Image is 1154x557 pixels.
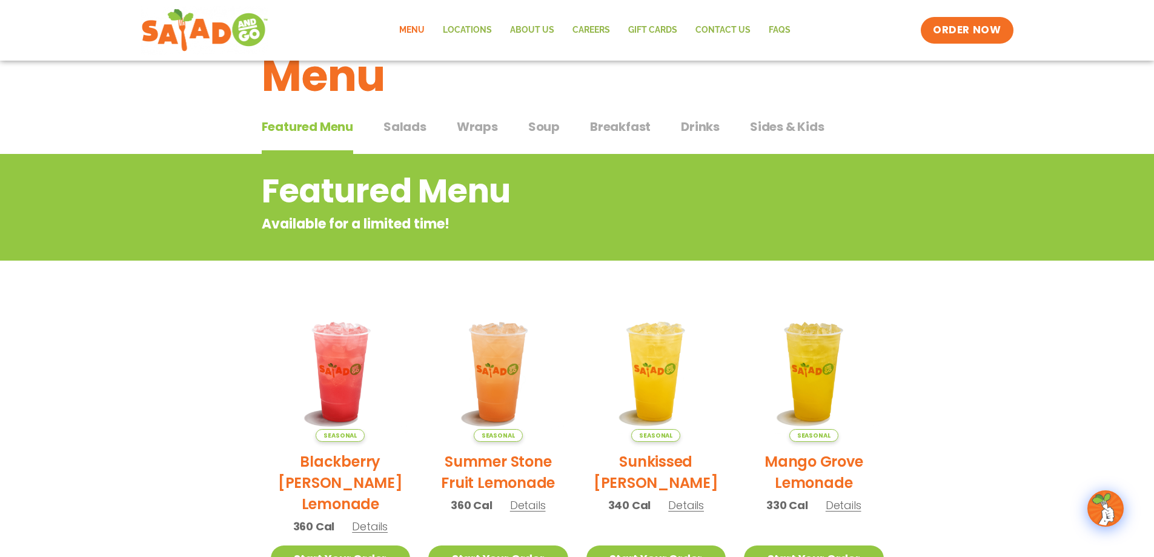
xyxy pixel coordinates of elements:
span: Details [826,498,861,513]
span: Soup [528,118,560,136]
a: ORDER NOW [921,17,1013,44]
a: Contact Us [686,16,760,44]
h2: Featured Menu [262,167,795,216]
span: 340 Cal [608,497,651,513]
h2: Blackberry [PERSON_NAME] Lemonade [271,451,411,515]
span: Seasonal [474,429,523,442]
a: FAQs [760,16,800,44]
h2: Mango Grove Lemonade [744,451,884,493]
span: ORDER NOW [933,23,1001,38]
img: wpChatIcon [1089,492,1122,525]
a: About Us [501,16,563,44]
a: Menu [390,16,434,44]
h2: Summer Stone Fruit Lemonade [428,451,568,493]
h1: Menu [262,43,893,108]
span: Wraps [457,118,498,136]
p: Available for a limited time! [262,214,795,234]
a: Locations [434,16,501,44]
img: Product photo for Mango Grove Lemonade [744,302,884,442]
span: Drinks [681,118,720,136]
nav: Menu [390,16,800,44]
span: Sides & Kids [750,118,824,136]
a: Careers [563,16,619,44]
img: Product photo for Summer Stone Fruit Lemonade [428,302,568,442]
div: Tabbed content [262,113,893,155]
img: Product photo for Blackberry Bramble Lemonade [271,302,411,442]
span: 330 Cal [766,497,808,513]
span: Details [352,519,388,534]
span: Salads [383,118,426,136]
img: new-SAG-logo-768×292 [141,6,269,55]
span: Featured Menu [262,118,353,136]
img: Product photo for Sunkissed Yuzu Lemonade [586,302,726,442]
span: Details [668,498,704,513]
span: Seasonal [789,429,838,442]
span: Seasonal [316,429,365,442]
span: Details [510,498,546,513]
span: 360 Cal [451,497,492,513]
span: Seasonal [631,429,680,442]
span: Breakfast [590,118,651,136]
span: 360 Cal [293,518,335,535]
h2: Sunkissed [PERSON_NAME] [586,451,726,493]
a: GIFT CARDS [619,16,686,44]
